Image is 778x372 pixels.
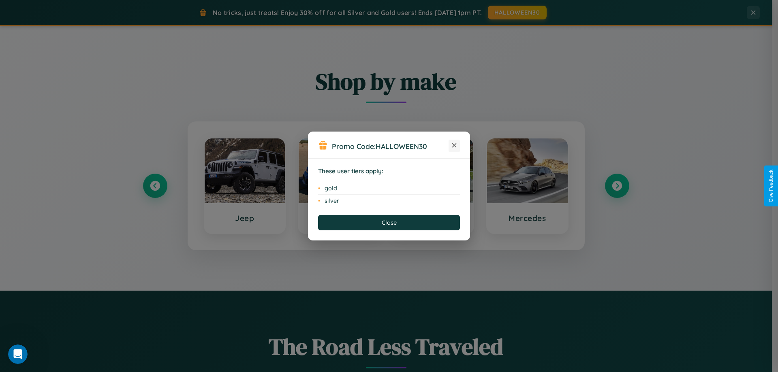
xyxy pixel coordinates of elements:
button: Close [318,215,460,230]
li: silver [318,195,460,207]
iframe: Intercom live chat [8,344,28,364]
strong: These user tiers apply: [318,167,383,175]
b: HALLOWEEN30 [376,142,427,151]
li: gold [318,182,460,195]
h3: Promo Code: [332,142,449,151]
div: Give Feedback [768,170,774,202]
